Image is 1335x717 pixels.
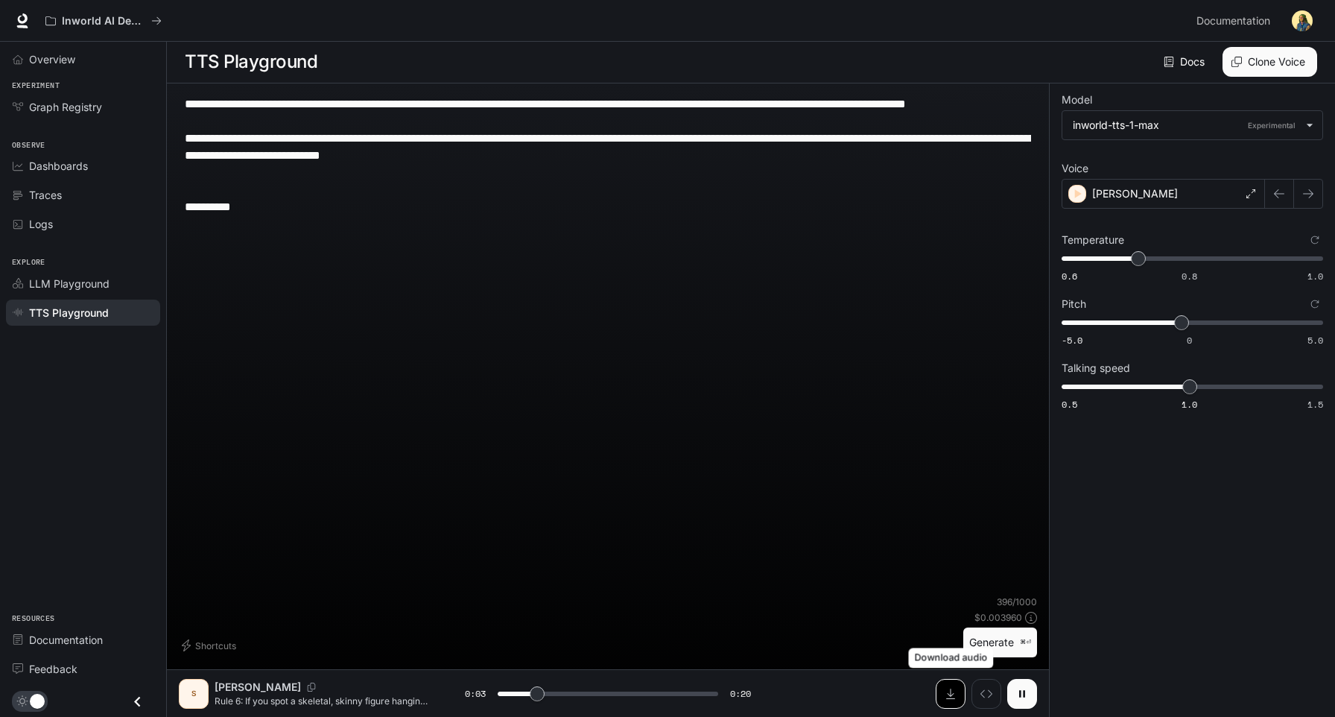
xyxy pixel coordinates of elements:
[1062,163,1088,174] p: Voice
[29,99,102,115] span: Graph Registry
[730,686,751,701] span: 0:20
[29,632,103,648] span: Documentation
[215,680,301,695] p: [PERSON_NAME]
[6,153,160,179] a: Dashboards
[1287,6,1317,36] button: User avatar
[1020,638,1031,647] p: ⌘⏎
[6,300,160,326] a: TTS Playground
[215,695,429,707] p: Rule 6: If you spot a skeletal, skinny figure hanging from the pull-up bars, doing endless repeti...
[1062,95,1092,105] p: Model
[971,679,1001,709] button: Inspect
[39,6,168,36] button: All workspaces
[1062,398,1077,411] span: 0.5
[6,656,160,682] a: Feedback
[6,182,160,208] a: Traces
[29,305,109,320] span: TTS Playground
[1307,398,1323,411] span: 1.5
[6,94,160,120] a: Graph Registry
[1190,6,1281,36] a: Documentation
[29,216,53,232] span: Logs
[465,686,486,701] span: 0:03
[6,211,160,237] a: Logs
[1062,111,1322,139] div: inworld-tts-1-maxExperimental
[997,596,1037,608] p: 396 / 1000
[29,158,88,174] span: Dashboards
[974,611,1022,624] p: $ 0.003960
[301,683,322,692] button: Copy Voice ID
[1223,47,1317,77] button: Clone Voice
[1307,334,1323,347] span: 5.0
[29,187,62,203] span: Traces
[6,46,160,72] a: Overview
[1182,270,1197,282] span: 0.8
[1292,10,1313,31] img: User avatar
[1062,270,1077,282] span: 0.6
[30,692,45,709] span: Dark mode toggle
[1307,270,1323,282] span: 1.0
[29,276,110,291] span: LLM Playground
[62,15,145,28] p: Inworld AI Demos
[1182,398,1197,411] span: 1.0
[1307,232,1323,248] button: Reset to default
[1062,235,1124,245] p: Temperature
[1161,47,1211,77] a: Docs
[1073,118,1298,133] div: inworld-tts-1-max
[185,47,317,77] h1: TTS Playground
[121,686,154,717] button: Close drawer
[1187,334,1192,347] span: 0
[1196,12,1270,31] span: Documentation
[1062,299,1086,309] p: Pitch
[6,271,160,297] a: LLM Playground
[963,628,1037,658] button: Generate⌘⏎
[182,682,206,706] div: S
[1062,363,1130,373] p: Talking speed
[179,634,242,657] button: Shortcuts
[1307,296,1323,312] button: Reset to default
[936,679,965,709] button: Download audio
[6,627,160,653] a: Documentation
[1062,334,1082,347] span: -5.0
[909,648,994,669] div: Download audio
[1245,119,1298,132] p: Experimental
[29,661,77,677] span: Feedback
[1092,186,1178,201] p: [PERSON_NAME]
[29,51,75,67] span: Overview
